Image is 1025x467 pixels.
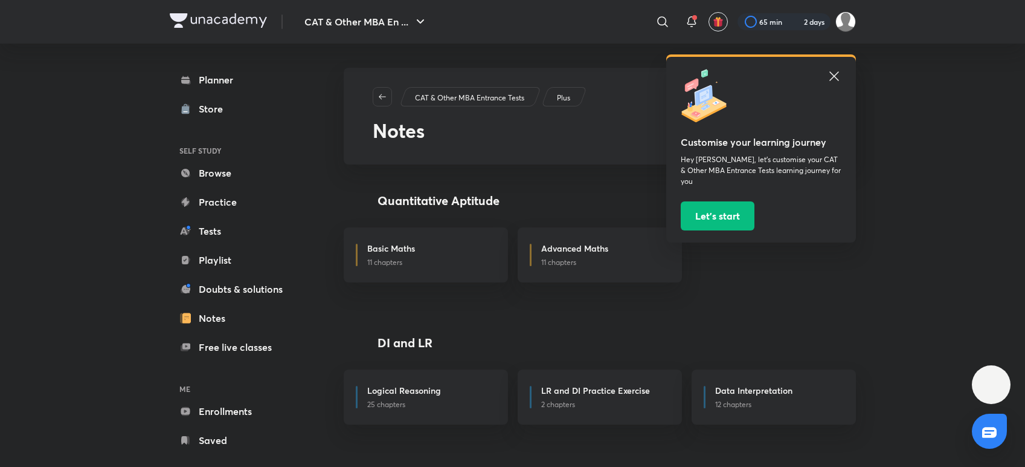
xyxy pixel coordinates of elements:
[367,384,441,397] h6: Logical Reasoning
[170,306,310,330] a: Notes
[170,13,267,31] a: Company Logo
[415,93,524,103] p: CAT & Other MBA Entrance Tests
[170,219,310,243] a: Tests
[518,227,682,282] a: Advanced Maths11 chapters
[713,16,724,27] img: avatar
[344,331,368,355] img: syllabus
[554,93,572,103] a: Plus
[373,116,827,145] h2: Notes
[413,93,526,103] a: CAT & Other MBA Entrance Tests
[297,10,435,34] button: CAT & Other MBA En ...
[170,277,310,301] a: Doubts & solutions
[681,154,841,187] p: Hey [PERSON_NAME], let’s customise your CAT & Other MBA Entrance Tests learning journey for you
[344,370,508,425] a: Logical Reasoning25 chapters
[709,12,728,31] button: avatar
[367,257,493,268] p: 11 chapters
[557,93,570,103] p: Plus
[170,335,310,359] a: Free live classes
[170,140,310,161] h6: SELF STUDY
[789,16,802,28] img: streak
[984,377,998,392] img: ttu
[378,192,500,210] h4: Quantitative Aptitude
[692,370,856,425] a: Data Interpretation12 chapters
[681,135,841,149] h5: Customise your learning journey
[367,242,415,255] h6: Basic Maths
[681,201,754,230] button: Let’s start
[344,189,368,213] img: syllabus
[541,242,608,255] h6: Advanced Maths
[541,399,667,410] p: 2 chapters
[367,399,493,410] p: 25 chapters
[170,399,310,423] a: Enrollments
[170,379,310,399] h6: ME
[681,69,735,123] img: icon
[170,97,310,121] a: Store
[835,11,856,32] img: Sameeran Panda
[170,13,267,28] img: Company Logo
[170,428,310,452] a: Saved
[715,384,792,397] h6: Data Interpretation
[518,370,682,425] a: LR and DI Practice Exercise2 chapters
[199,102,230,116] div: Store
[378,334,432,352] h4: DI and LR
[715,399,841,410] p: 12 chapters
[170,190,310,214] a: Practice
[170,248,310,272] a: Playlist
[541,257,667,268] p: 11 chapters
[170,68,310,92] a: Planner
[344,227,508,282] a: Basic Maths11 chapters
[541,384,650,397] h6: LR and DI Practice Exercise
[170,161,310,185] a: Browse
